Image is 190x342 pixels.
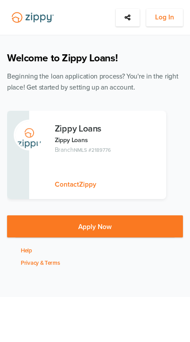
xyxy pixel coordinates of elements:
span: NMLS #2189776 [74,147,110,153]
h1: Welcome to Zippy Loans! [7,52,183,64]
h3: Zippy Loans [55,124,163,134]
span: Branch [55,146,74,154]
button: ContactZippy [55,179,96,190]
button: Log In [146,9,183,26]
a: Help [21,247,32,254]
a: Privacy & Terms [21,259,60,267]
button: Apply Now [7,215,183,237]
span: Log In [155,12,174,23]
p: Zippy Loans [55,135,163,145]
img: Lender Logo [7,9,58,26]
span: Beginning the loan application process? You're in the right place! Get started by setting up an a... [7,72,178,91]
